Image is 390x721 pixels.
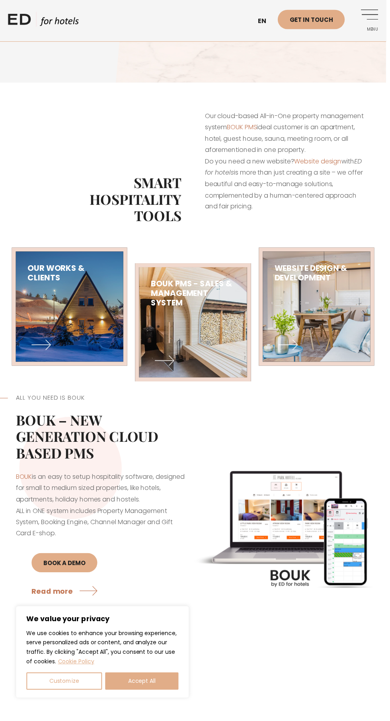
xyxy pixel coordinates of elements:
[16,477,32,486] a: BOUK
[136,266,253,385] a: BOUK PMS - sales & management system
[28,266,113,285] h3: Our works & clients
[27,635,180,673] p: We use cookies to enhance your browsing experience, serve personalized ads or content, and analyz...
[195,444,382,631] img: Property Management System for hotels I BOUK by ED for hotels
[281,10,348,29] a: Get in touch
[58,664,96,672] a: Cookie Policy
[277,266,362,285] h3: WEBSITE DESIGN & DEVELOPMENT
[16,476,187,545] p: is an easy to setup hospitality software, designed for small to medium sized properties, like hot...
[207,158,365,179] em: ED for hotels
[152,282,237,311] h3: BOUK PMS - sales & management system
[265,254,374,365] img: maia_residents-500x500.jpeg
[360,10,382,31] a: Menu
[257,12,281,31] a: en
[16,416,187,466] h2: BOUK – new generation cloud based PMS
[16,397,187,406] h5: ALL YOU NEED IS BOUK
[8,12,80,32] a: ED HOTELS
[140,270,249,381] img: iglusaun-500x500.webp
[16,254,125,365] img: Screenshot-2024-12-03-at-09.55.39-500x500.png
[360,27,382,32] span: Menu
[207,112,370,215] p: Our cloud-based All-in-One property management system ideal customer is an apartment, hotel, gues...
[27,679,103,697] button: Customize
[106,679,180,697] button: Accept All
[32,559,98,578] a: BOOK A DEMO
[27,620,180,630] p: We value your privacy
[20,176,183,226] h2: Smart Hospitality Tools
[297,158,345,167] a: Website design
[32,586,101,607] a: Read more
[261,250,378,369] a: WEBSITE DESIGN & DEVELOPMENT
[229,124,259,133] a: BOUK PMS
[12,250,129,369] a: Our works & clients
